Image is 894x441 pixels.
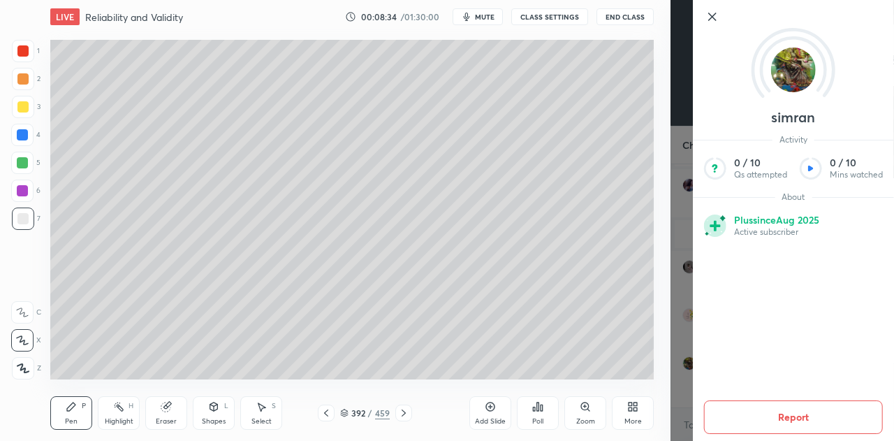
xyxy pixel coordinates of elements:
div: Eraser [156,418,177,425]
p: Mins watched [830,169,883,180]
div: 3 [12,96,41,118]
div: S [272,403,276,410]
div: Highlight [105,418,133,425]
div: 7 [12,208,41,230]
div: H [129,403,133,410]
p: simran [771,112,815,123]
p: 0 / 10 [734,157,787,169]
img: 7b14972de71c434bb82760da64202d65.jpg [771,48,816,92]
div: X [11,329,41,352]
h4: Reliability and Validity [85,10,183,24]
div: Add Slide [475,418,506,425]
div: 459 [375,407,390,419]
div: C [11,301,41,324]
div: Poll [532,418,543,425]
button: Report [704,400,883,434]
div: LIVE [50,8,80,25]
div: 2 [12,68,41,90]
div: P [82,403,86,410]
div: L [224,403,228,410]
button: mute [453,8,503,25]
p: 0 / 10 [830,157,883,169]
span: Activity [772,134,814,145]
div: More [624,418,642,425]
div: 392 [351,409,365,417]
span: mute [475,12,494,22]
div: 6 [11,180,41,202]
div: 4 [11,124,41,146]
div: Select [251,418,272,425]
button: CLASS SETTINGS [511,8,588,25]
span: About [775,191,812,203]
div: 5 [11,152,41,174]
div: Z [12,357,41,379]
div: / [368,409,372,417]
div: Pen [65,418,78,425]
div: Zoom [576,418,595,425]
button: End Class [596,8,654,25]
div: Shapes [202,418,226,425]
p: Active subscriber [734,226,819,238]
div: 1 [12,40,40,62]
p: Plus since Aug 2025 [734,214,819,226]
p: Qs attempted [734,169,787,180]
